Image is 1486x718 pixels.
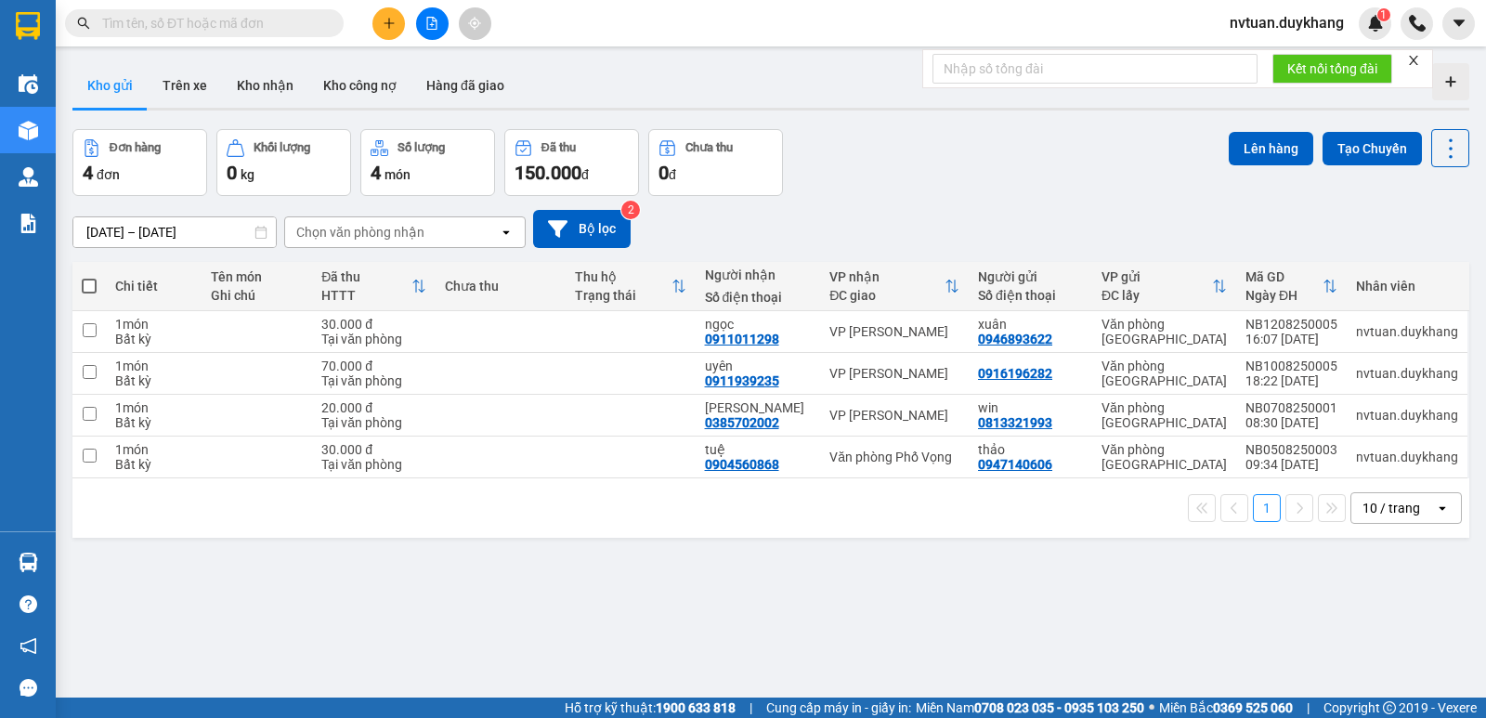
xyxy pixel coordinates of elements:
div: Đơn hàng [110,141,161,154]
div: Tại văn phòng [321,373,426,388]
button: caret-down [1442,7,1475,40]
div: Tại văn phòng [321,415,426,430]
input: Tìm tên, số ĐT hoặc mã đơn [102,13,321,33]
span: caret-down [1451,15,1467,32]
span: Kết nối tổng đài [1287,59,1377,79]
div: ĐC lấy [1101,288,1212,303]
span: kg [241,167,254,182]
span: close [1407,54,1420,67]
div: 10 / trang [1362,499,1420,517]
div: nvtuan.duykhang [1356,408,1458,423]
button: Đã thu150.000đ [504,129,639,196]
div: Bất kỳ [115,457,192,472]
div: Nhân viên [1356,279,1458,294]
span: đơn [97,167,120,182]
strong: 0708 023 035 - 0935 103 250 [974,700,1144,715]
th: Toggle SortBy [1236,262,1347,311]
div: 70.000 đ [321,359,426,373]
div: Người nhận [705,268,812,282]
button: Hàng đã giao [411,63,519,108]
button: Kho gửi [72,63,148,108]
div: VP gửi [1101,269,1212,284]
div: 0946893622 [978,332,1052,346]
button: plus [372,7,405,40]
span: 150.000 [515,162,581,184]
span: Hỗ trợ kỹ thuật: [565,698,736,718]
div: Bất kỳ [115,373,192,388]
div: 30.000 đ [321,317,426,332]
div: Trạng thái [575,288,671,303]
strong: 1900 633 818 [656,700,736,715]
img: warehouse-icon [19,167,38,187]
input: Nhập số tổng đài [932,54,1258,84]
button: aim [459,7,491,40]
div: 08:30 [DATE] [1245,415,1337,430]
span: question-circle [20,595,37,613]
div: Ghi chú [211,288,303,303]
div: Chưa thu [445,279,556,294]
div: Bất kỳ [115,332,192,346]
button: Đơn hàng4đơn [72,129,207,196]
span: nvtuan.duykhang [1215,11,1359,34]
button: Trên xe [148,63,222,108]
div: Số lượng [398,141,445,154]
div: win [978,400,1083,415]
img: solution-icon [19,214,38,233]
div: Khối lượng [254,141,310,154]
button: Số lượng4món [360,129,495,196]
button: Kho nhận [222,63,308,108]
div: 0385702002 [705,415,779,430]
div: VP [PERSON_NAME] [829,324,959,339]
div: 0947140606 [978,457,1052,472]
div: Số điện thoại [978,288,1083,303]
div: 0916196282 [978,366,1052,381]
button: file-add [416,7,449,40]
div: ĐC giao [829,288,945,303]
span: | [750,698,752,718]
div: uyên [705,359,812,373]
div: Tạo kho hàng mới [1432,63,1469,100]
div: Đã thu [541,141,576,154]
span: copyright [1383,701,1396,714]
div: 1 món [115,359,192,373]
img: icon-new-feature [1367,15,1384,32]
div: quang anh [705,400,812,415]
div: Thu hộ [575,269,671,284]
div: NB1208250005 [1245,317,1337,332]
div: tuệ [705,442,812,457]
div: VP [PERSON_NAME] [829,366,959,381]
strong: 0369 525 060 [1213,700,1293,715]
div: 18:22 [DATE] [1245,373,1337,388]
span: 1 [1380,8,1387,21]
span: món [385,167,411,182]
span: đ [581,167,589,182]
div: Văn phòng [GEOGRAPHIC_DATA] [1101,359,1227,388]
div: 1 món [115,317,192,332]
th: Toggle SortBy [566,262,696,311]
button: Khối lượng0kg [216,129,351,196]
div: VP nhận [829,269,945,284]
sup: 2 [621,201,640,219]
button: Chưa thu0đ [648,129,783,196]
div: Tên món [211,269,303,284]
input: Select a date range. [73,217,276,247]
div: Số điện thoại [705,290,812,305]
div: Chọn văn phòng nhận [296,223,424,242]
span: search [77,17,90,30]
div: 16:07 [DATE] [1245,332,1337,346]
div: Người gửi [978,269,1083,284]
div: Mã GD [1245,269,1323,284]
div: 0813321993 [978,415,1052,430]
span: aim [468,17,481,30]
button: 1 [1253,494,1281,522]
div: NB1008250005 [1245,359,1337,373]
th: Toggle SortBy [312,262,436,311]
div: Chưa thu [685,141,733,154]
span: message [20,679,37,697]
span: đ [669,167,676,182]
div: 0911939235 [705,373,779,388]
th: Toggle SortBy [820,262,969,311]
button: Kết nối tổng đài [1272,54,1392,84]
div: 09:34 [DATE] [1245,457,1337,472]
span: 0 [227,162,237,184]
